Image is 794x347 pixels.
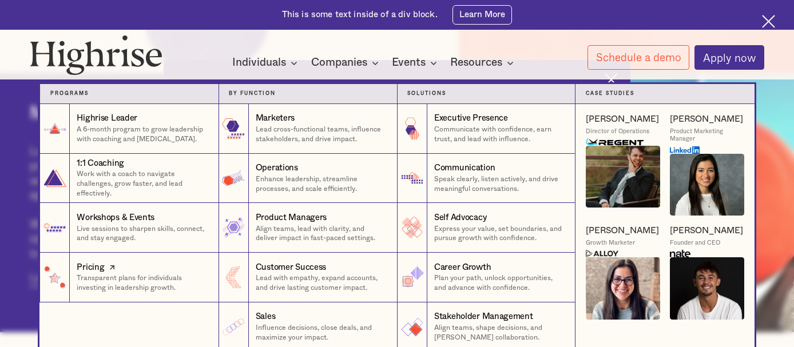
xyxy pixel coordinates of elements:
a: Workshops & EventsLive sessions to sharpen skills, connect, and stay engaged. [39,203,218,253]
p: Work with a coach to navigate challenges, grow faster, and lead effectively. [77,169,208,198]
div: Companies [311,56,367,70]
p: Align teams, shape decisions, and [PERSON_NAME] collaboration. [434,323,565,342]
a: Apply now [694,45,764,70]
div: Events [392,56,440,70]
p: Influence decisions, close deals, and maximize your impact. [256,323,387,342]
a: OperationsEnhance leadership, streamline processes, and scale efficiently. [219,154,397,204]
p: Transparent plans for individuals investing in leadership growth. [77,273,208,293]
div: Marketers [256,113,295,125]
p: Communicate with confidence, earn trust, and lead with influence. [434,125,565,144]
div: Events [392,56,426,70]
strong: Solutions [407,91,446,96]
div: Customer Success [256,262,326,274]
a: 1:1 CoachingWork with a coach to navigate challenges, grow faster, and lead effectively. [39,154,218,204]
div: 1:1 Coaching [77,158,124,170]
a: [PERSON_NAME] [670,225,743,237]
a: PricingTransparent plans for individuals investing in leadership growth. [39,253,218,302]
p: Enhance leadership, streamline processes, and scale efficiently. [256,174,387,194]
a: Self AdvocacyExpress your value, set boundaries, and pursue growth with confidence. [397,203,575,253]
p: Express your value, set boundaries, and pursue growth with confidence. [434,224,565,244]
div: Individuals [232,56,301,70]
a: Schedule a demo [587,45,689,69]
div: Companies [311,56,382,70]
a: Career GrowthPlan your path, unlock opportunities, and advance with confidence. [397,253,575,302]
a: [PERSON_NAME] [586,114,659,125]
div: Highrise Leader [77,113,137,125]
p: Speak clearly, listen actively, and drive meaningful conversations. [434,174,565,194]
div: Operations [256,162,298,174]
p: A 6-month program to grow leadership with coaching and [MEDICAL_DATA]. [77,125,208,144]
p: Lead with empathy, expand accounts, and drive lasting customer impact. [256,273,387,293]
img: Highrise logo [30,35,162,75]
div: Founder and CEO [670,240,720,248]
div: This is some text inside of a div block. [282,9,438,21]
div: Executive Presence [434,113,508,125]
div: Resources [450,56,517,70]
a: Learn More [452,5,513,24]
div: Self Advocacy [434,212,486,224]
a: MarketersLead cross-functional teams, influence stakeholders, and drive impact. [219,104,397,154]
a: Product ManagersAlign teams, lead with clarity, and deliver impact in fast-paced settings. [219,203,397,253]
a: CommunicationSpeak clearly, listen actively, and drive meaningful conversations. [397,154,575,204]
a: Customer SuccessLead with empathy, expand accounts, and drive lasting customer impact. [219,253,397,302]
div: Director of Operations [586,128,649,136]
a: Executive PresenceCommunicate with confidence, earn trust, and lead with influence. [397,104,575,154]
strong: Programs [50,91,89,96]
a: Highrise LeaderA 6-month program to grow leadership with coaching and [MEDICAL_DATA]. [39,104,218,154]
div: Sales [256,311,276,323]
strong: by function [229,91,276,96]
p: Align teams, lead with clarity, and deliver impact in fast-paced settings. [256,224,387,244]
div: Career Growth [434,262,491,274]
a: [PERSON_NAME] [586,225,659,237]
div: Resources [450,56,502,70]
img: Cross icon [762,15,775,28]
div: Pricing [77,262,104,274]
div: Product Marketing Manager [670,128,744,144]
div: Workshops & Events [77,212,154,224]
p: Live sessions to sharpen skills, connect, and stay engaged. [77,224,208,244]
a: [PERSON_NAME] [670,114,743,125]
div: Growth Marketer [586,240,635,248]
div: Communication [434,162,495,174]
p: Plan your path, unlock opportunities, and advance with confidence. [434,273,565,293]
strong: Case Studies [586,91,634,96]
div: Product Managers [256,212,327,224]
p: Lead cross-functional teams, influence stakeholders, and drive impact. [256,125,387,144]
div: Stakeholder Management [434,311,533,323]
div: Individuals [232,56,286,70]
